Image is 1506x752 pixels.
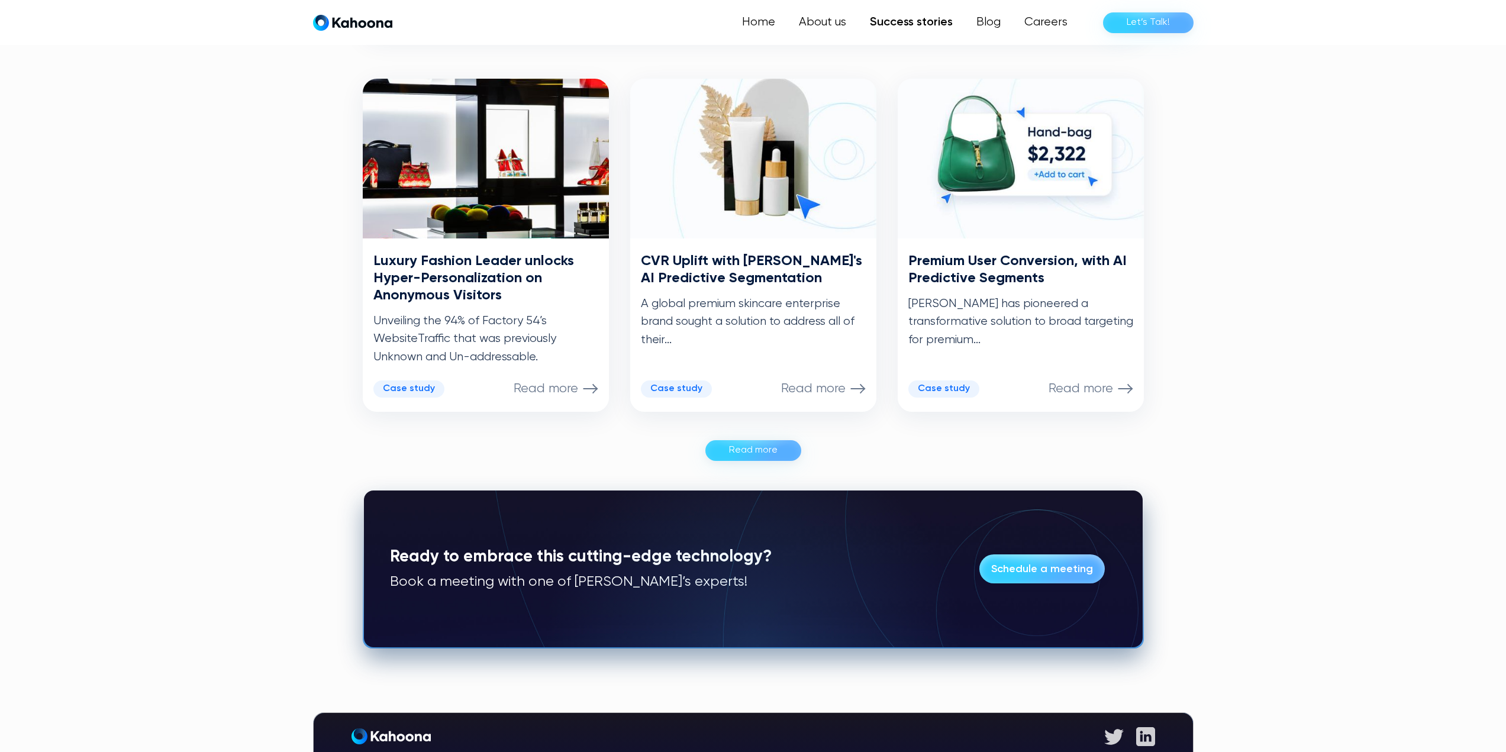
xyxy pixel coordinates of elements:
[730,11,787,34] a: Home
[991,560,1093,579] div: Schedule a meeting
[373,312,598,366] p: Unveiling the 94% of Factory 54’s WebsiteTraffic that was previously Unknown and Un-addressable.
[979,554,1105,583] a: Schedule a meeting
[363,79,609,412] a: Luxury Fashion Leader unlocks Hyper-Personalization on Anonymous VisitorsUnveiling the 94% of Fac...
[781,381,846,396] p: Read more
[514,381,578,396] p: Read more
[630,79,876,412] a: CVR Uplift with [PERSON_NAME]'s AI Predictive SegmentationA global premium skincare enterprise br...
[641,295,866,349] p: A global premium skincare enterprise brand sought a solution to address all of their...
[373,253,598,304] h3: Luxury Fashion Leader unlocks Hyper-Personalization on Anonymous Visitors
[650,383,702,395] div: Case study
[383,383,435,395] div: Case study
[908,295,1133,349] p: [PERSON_NAME] has pioneered a transformative solution to broad targeting for premium...
[858,11,965,34] a: Success stories
[390,573,772,591] p: Book a meeting with one of [PERSON_NAME]’s experts!
[898,79,1144,412] a: Premium User Conversion, with AI Predictive Segments[PERSON_NAME] has pioneered a transformative ...
[729,441,778,460] div: Read more
[787,11,858,34] a: About us
[1127,13,1170,32] div: Let’s Talk!
[908,253,1133,287] h3: Premium User Conversion, with AI Predictive Segments
[313,14,392,31] a: home
[1103,12,1194,33] a: Let’s Talk!
[918,383,970,395] div: Case study
[641,253,866,287] h3: CVR Uplift with [PERSON_NAME]'s AI Predictive Segmentation
[1049,381,1113,396] p: Read more
[705,440,801,461] a: Read more
[1012,11,1079,34] a: Careers
[390,548,772,565] strong: Ready to embrace this cutting-edge technology?
[965,11,1012,34] a: Blog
